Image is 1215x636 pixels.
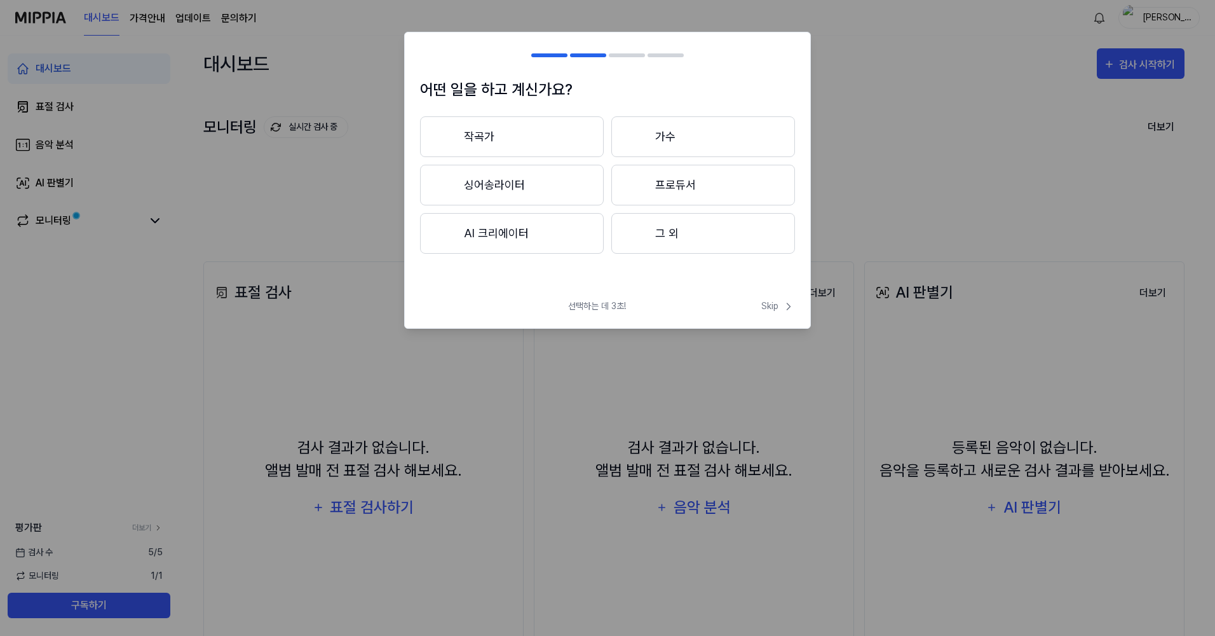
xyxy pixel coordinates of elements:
[761,300,795,313] span: Skip
[568,300,626,313] span: 선택하는 데 3초!
[420,78,795,101] h1: 어떤 일을 하고 계신가요?
[759,300,795,313] button: Skip
[420,116,604,157] button: 작곡가
[611,213,795,254] button: 그 외
[420,165,604,205] button: 싱어송라이터
[420,213,604,254] button: AI 크리에이터
[611,165,795,205] button: 프로듀서
[611,116,795,157] button: 가수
